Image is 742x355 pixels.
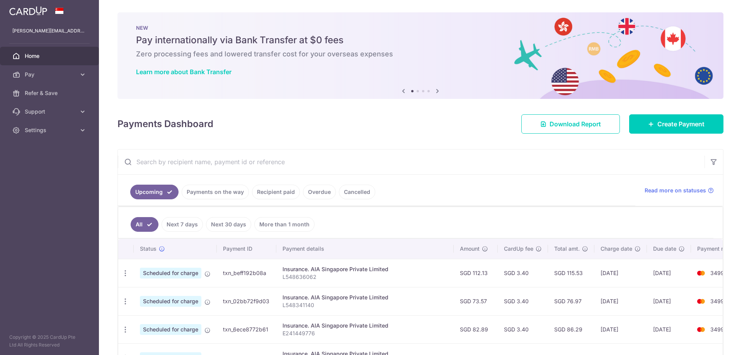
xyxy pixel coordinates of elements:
[254,217,315,232] a: More than 1 month
[710,298,724,304] span: 3499
[283,330,448,337] p: E241449776
[548,259,594,287] td: SGD 115.53
[131,217,158,232] a: All
[710,326,724,333] span: 3499
[710,270,724,276] span: 3499
[206,217,251,232] a: Next 30 days
[548,315,594,343] td: SGD 86.29
[601,245,632,253] span: Charge date
[645,187,706,194] span: Read more on statuses
[140,268,201,279] span: Scheduled for charge
[454,259,498,287] td: SGD 112.13
[653,245,676,253] span: Due date
[252,185,300,199] a: Recipient paid
[117,117,213,131] h4: Payments Dashboard
[217,315,276,343] td: txn_6ece8772b61
[498,259,548,287] td: SGD 3.40
[25,108,76,116] span: Support
[629,114,723,134] a: Create Payment
[594,315,647,343] td: [DATE]
[136,49,705,59] h6: Zero processing fees and lowered transfer cost for your overseas expenses
[25,89,76,97] span: Refer & Save
[303,185,336,199] a: Overdue
[454,287,498,315] td: SGD 73.57
[283,301,448,309] p: L548341140
[217,259,276,287] td: txn_beff192b08a
[217,287,276,315] td: txn_02bb72f9d03
[504,245,533,253] span: CardUp fee
[498,315,548,343] td: SGD 3.40
[339,185,375,199] a: Cancelled
[12,27,87,35] p: [PERSON_NAME][EMAIL_ADDRESS][DOMAIN_NAME]
[460,245,480,253] span: Amount
[25,52,76,60] span: Home
[594,287,647,315] td: [DATE]
[283,265,448,273] div: Insurance. AIA Singapore Private Limited
[645,187,714,194] a: Read more on statuses
[454,315,498,343] td: SGD 82.89
[283,322,448,330] div: Insurance. AIA Singapore Private Limited
[548,287,594,315] td: SGD 76.97
[693,268,709,278] img: Bank Card
[136,34,705,46] h5: Pay internationally via Bank Transfer at $0 fees
[140,245,157,253] span: Status
[521,114,620,134] a: Download Report
[25,126,76,134] span: Settings
[550,119,601,129] span: Download Report
[217,239,276,259] th: Payment ID
[136,68,231,76] a: Learn more about Bank Transfer
[693,325,709,334] img: Bank Card
[647,315,691,343] td: [DATE]
[130,185,179,199] a: Upcoming
[182,185,249,199] a: Payments on the way
[140,324,201,335] span: Scheduled for charge
[136,25,705,31] p: NEW
[657,119,705,129] span: Create Payment
[498,287,548,315] td: SGD 3.40
[25,71,76,78] span: Pay
[162,217,203,232] a: Next 7 days
[140,296,201,307] span: Scheduled for charge
[283,273,448,281] p: L548636062
[9,6,47,15] img: CardUp
[693,297,709,306] img: Bank Card
[118,149,705,174] input: Search by recipient name, payment id or reference
[276,239,454,259] th: Payment details
[554,245,580,253] span: Total amt.
[647,287,691,315] td: [DATE]
[647,259,691,287] td: [DATE]
[283,294,448,301] div: Insurance. AIA Singapore Private Limited
[594,259,647,287] td: [DATE]
[117,12,723,99] img: Bank transfer banner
